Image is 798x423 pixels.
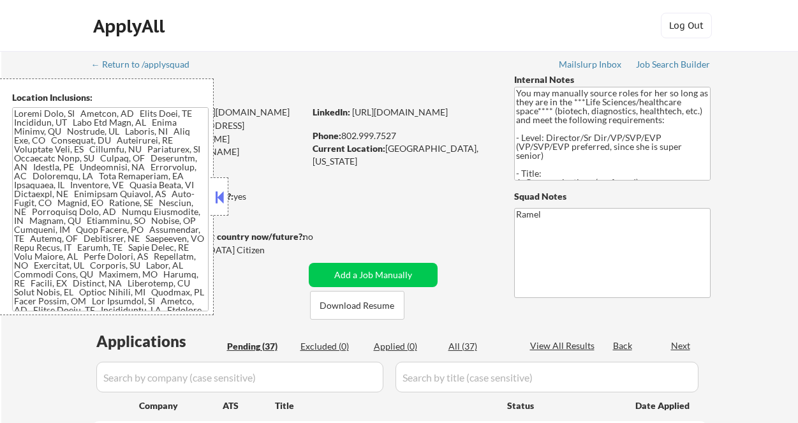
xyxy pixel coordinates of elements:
div: Applied (0) [374,340,438,353]
div: [GEOGRAPHIC_DATA], [US_STATE] [313,142,493,167]
div: Title [275,399,495,412]
div: Squad Notes [514,190,711,203]
div: Job Search Builder [636,60,711,69]
a: ← Return to /applysquad [91,59,202,72]
div: Internal Notes [514,73,711,86]
div: 802.999.7527 [313,130,493,142]
div: ← Return to /applysquad [91,60,202,69]
div: Mailslurp Inbox [559,60,623,69]
a: Job Search Builder [636,59,711,72]
button: Add a Job Manually [309,263,438,287]
div: Status [507,394,617,417]
button: Download Resume [310,291,404,320]
div: Next [671,339,691,352]
div: Applications [96,334,223,349]
div: Back [613,339,633,352]
div: View All Results [530,339,598,352]
div: Company [139,399,223,412]
div: Pending (37) [227,340,291,353]
div: All (37) [448,340,512,353]
input: Search by company (case sensitive) [96,362,383,392]
div: ApplyAll [93,15,168,37]
strong: Current Location: [313,143,385,154]
strong: Phone: [313,130,341,141]
div: Excluded (0) [300,340,364,353]
a: Mailslurp Inbox [559,59,623,72]
div: no [303,230,339,243]
button: Log Out [661,13,712,38]
div: ATS [223,399,275,412]
div: Location Inclusions: [12,91,209,104]
div: Date Applied [635,399,691,412]
strong: LinkedIn: [313,107,350,117]
a: [URL][DOMAIN_NAME] [352,107,448,117]
input: Search by title (case sensitive) [395,362,698,392]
